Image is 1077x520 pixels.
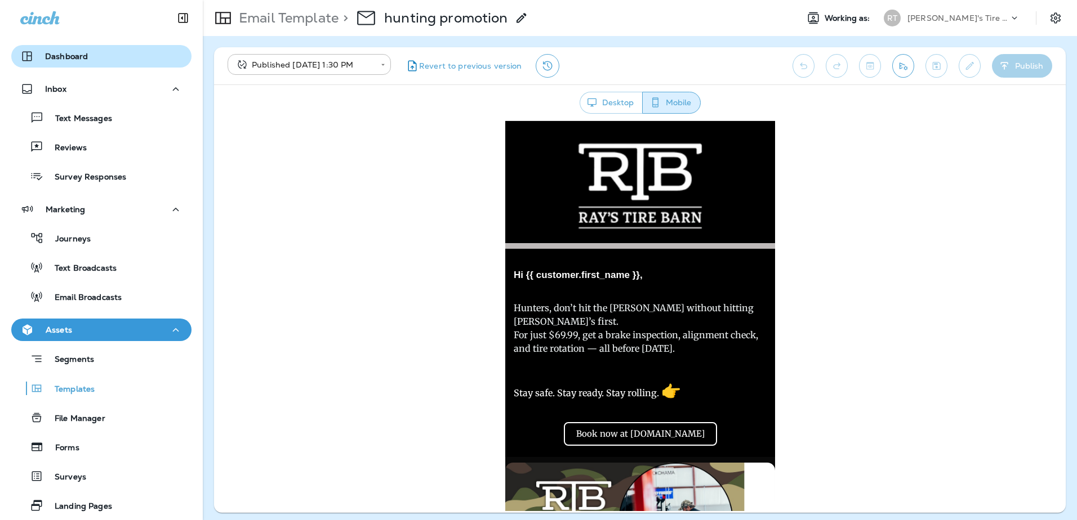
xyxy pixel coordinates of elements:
[384,10,508,26] p: hunting promotion
[45,52,88,61] p: Dashboard
[11,464,192,488] button: Surveys
[11,135,192,159] button: Reviews
[8,149,137,159] span: Hi {{ customer.first_name }},
[44,114,112,124] p: Text Messages
[43,472,86,483] p: Surveys
[43,414,105,424] p: File Manager
[43,143,87,154] p: Reviews
[44,234,91,245] p: Journeys
[44,443,79,454] p: Forms
[580,92,643,114] button: Desktop
[11,255,192,279] button: Text Broadcasts
[43,501,112,512] p: Landing Pages
[11,376,192,400] button: Templates
[11,406,192,429] button: File Manager
[8,266,154,277] span: Stay safe. Stay ready. Stay rolling.
[156,259,176,280] span: 👉
[339,10,348,26] p: >
[1045,8,1066,28] button: Settings
[11,319,192,341] button: Assets
[884,10,901,26] div: RT
[11,78,192,100] button: Inbox
[642,92,701,114] button: Mobile
[907,14,1009,23] p: [PERSON_NAME]'s Tire Barn
[167,7,199,29] button: Collapse Sidebar
[46,205,85,214] p: Marketing
[11,198,192,221] button: Marketing
[11,494,192,517] button: Landing Pages
[43,263,117,274] p: Text Broadcasts
[11,45,192,68] button: Dashboard
[45,84,66,93] p: Inbox
[892,54,914,78] button: Send test email
[11,164,192,188] button: Survey Responses
[419,61,522,71] span: Revert to previous version
[43,384,95,395] p: Templates
[46,325,72,334] p: Assets
[60,302,211,324] a: Book now at [DOMAIN_NAME]
[11,285,192,308] button: Email Broadcasts
[71,307,199,318] span: Book now at [DOMAIN_NAME]
[43,355,94,366] p: Segments
[11,347,192,371] button: Segments
[825,14,873,23] span: Working as:
[53,19,217,110] img: RTB-Logo.png
[43,293,122,303] p: Email Broadcasts
[8,181,253,233] span: Hunters, don’t hit the [PERSON_NAME] without hitting [PERSON_NAME]’s first. For just $69.99, get ...
[11,226,192,250] button: Journeys
[536,54,559,78] button: View Changelog
[11,106,192,129] button: Text Messages
[235,59,373,70] div: Published [DATE] 1:30 PM
[400,54,527,78] button: Revert to previous version
[11,435,192,459] button: Forms
[234,10,339,26] p: Email Template
[43,172,126,183] p: Survey Responses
